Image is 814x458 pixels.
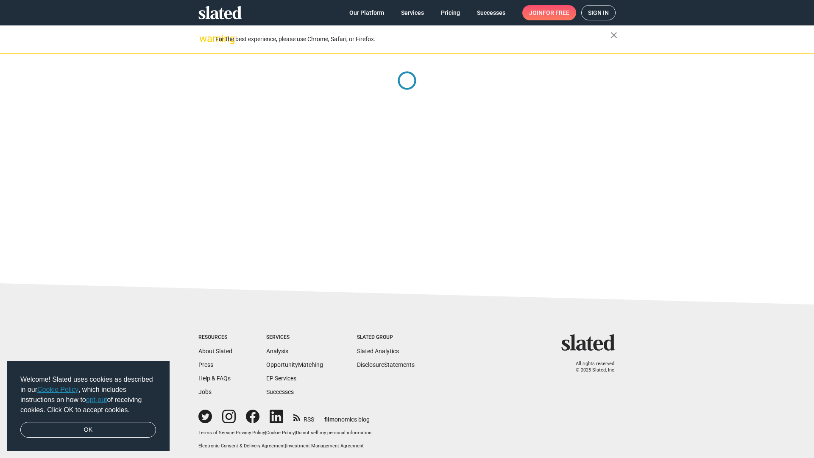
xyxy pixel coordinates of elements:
[357,348,399,355] a: Slated Analytics
[266,334,323,341] div: Services
[198,443,285,449] a: Electronic Consent & Delivery Agreement
[441,5,460,20] span: Pricing
[293,411,314,424] a: RSS
[266,430,295,436] a: Cookie Policy
[198,334,232,341] div: Resources
[349,5,384,20] span: Our Platform
[236,430,265,436] a: Privacy Policy
[215,34,610,45] div: For the best experience, please use Chrome, Safari, or Firefox.
[543,5,569,20] span: for free
[286,443,364,449] a: Investment Management Agreement
[567,361,616,373] p: All rights reserved. © 2025 Slated, Inc.
[394,5,431,20] a: Services
[581,5,616,20] a: Sign in
[285,443,286,449] span: |
[357,334,415,341] div: Slated Group
[477,5,505,20] span: Successes
[324,409,370,424] a: filmonomics blog
[7,361,170,452] div: cookieconsent
[343,5,391,20] a: Our Platform
[20,422,156,438] a: dismiss cookie message
[86,396,107,403] a: opt-out
[198,361,213,368] a: Press
[401,5,424,20] span: Services
[199,34,209,44] mat-icon: warning
[266,375,296,382] a: EP Services
[266,361,323,368] a: OpportunityMatching
[588,6,609,20] span: Sign in
[198,348,232,355] a: About Slated
[266,348,288,355] a: Analysis
[609,30,619,40] mat-icon: close
[265,430,266,436] span: |
[522,5,576,20] a: Joinfor free
[324,416,335,423] span: film
[198,430,234,436] a: Terms of Service
[198,388,212,395] a: Jobs
[295,430,296,436] span: |
[20,374,156,415] span: Welcome! Slated uses cookies as described in our , which includes instructions on how to of recei...
[296,430,371,436] button: Do not sell my personal information
[198,375,231,382] a: Help & FAQs
[434,5,467,20] a: Pricing
[470,5,512,20] a: Successes
[357,361,415,368] a: DisclosureStatements
[37,386,78,393] a: Cookie Policy
[266,388,294,395] a: Successes
[529,5,569,20] span: Join
[234,430,236,436] span: |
